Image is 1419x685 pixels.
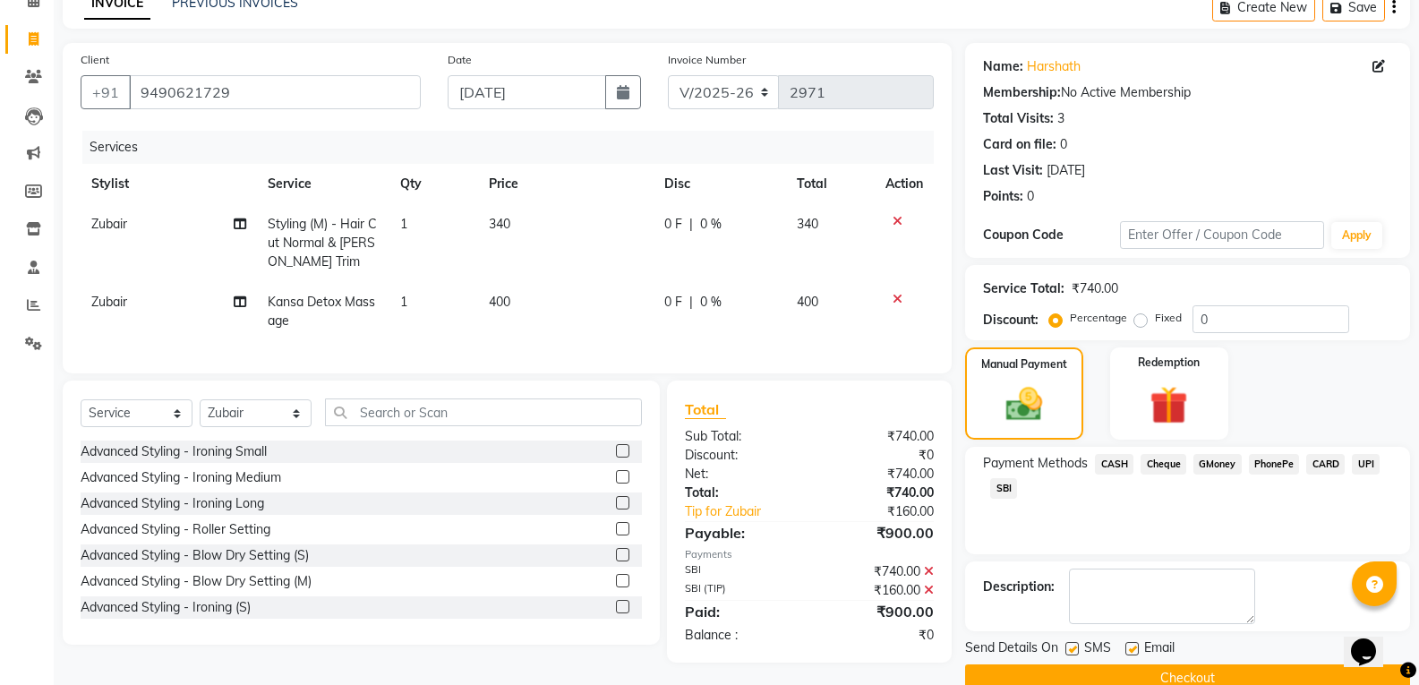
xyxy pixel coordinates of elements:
div: Advanced Styling - Ironing Long [81,494,264,513]
div: Balance : [671,626,809,645]
span: Zubair [91,216,127,232]
div: ₹0 [809,626,947,645]
span: CASH [1095,454,1133,475]
div: Total: [671,484,809,502]
img: _cash.svg [995,383,1054,425]
span: | [689,215,693,234]
th: Disc [654,164,786,204]
div: Card on file: [983,135,1056,154]
div: Payable: [671,522,809,544]
div: Sub Total: [671,427,809,446]
div: SBI (TIP) [671,581,809,600]
button: Apply [1331,222,1382,249]
span: GMoney [1193,454,1242,475]
span: PhonePe [1249,454,1300,475]
span: Payment Methods [983,454,1088,473]
button: +91 [81,75,131,109]
span: Styling (M) - Hair Cut Normal & [PERSON_NAME] Trim [268,216,377,270]
a: Tip for Zubair [671,502,833,521]
div: ₹160.00 [833,502,947,521]
div: Points: [983,187,1023,206]
div: ₹900.00 [809,601,947,622]
div: Advanced Styling - Ironing (S) [81,598,251,617]
label: Client [81,52,109,68]
div: ₹740.00 [809,484,947,502]
div: ₹740.00 [1072,279,1118,298]
div: Advanced Styling - Blow Dry Setting (M) [81,572,312,591]
th: Action [875,164,934,204]
span: SBI [990,478,1017,499]
span: Email [1144,638,1175,661]
div: Total Visits: [983,109,1054,128]
span: 340 [797,216,818,232]
div: 3 [1057,109,1064,128]
span: 400 [489,294,510,310]
div: Discount: [983,311,1039,330]
label: Manual Payment [981,356,1067,372]
span: | [689,293,693,312]
th: Service [257,164,389,204]
label: Date [448,52,472,68]
div: ₹0 [809,446,947,465]
span: UPI [1352,454,1380,475]
span: Kansa Detox Massage [268,294,375,329]
div: Discount: [671,446,809,465]
div: Advanced Styling - Ironing Small [81,442,267,461]
span: 340 [489,216,510,232]
span: Total [685,400,726,419]
span: 400 [797,294,818,310]
div: SBI [671,562,809,581]
span: 0 F [664,215,682,234]
span: Cheque [1141,454,1186,475]
div: Coupon Code [983,226,1119,244]
iframe: chat widget [1344,613,1401,667]
a: Harshath [1027,57,1081,76]
label: Invoice Number [668,52,746,68]
th: Stylist [81,164,257,204]
span: Zubair [91,294,127,310]
div: Service Total: [983,279,1064,298]
div: Advanced Styling - Ironing Medium [81,468,281,487]
div: 0 [1027,187,1034,206]
div: ₹160.00 [809,581,947,600]
div: Advanced Styling - Roller Setting [81,520,270,539]
div: Net: [671,465,809,484]
th: Total [786,164,875,204]
div: Description: [983,578,1055,596]
span: 0 F [664,293,682,312]
span: CARD [1306,454,1345,475]
label: Redemption [1138,355,1200,371]
div: Name: [983,57,1023,76]
div: No Active Membership [983,83,1392,102]
div: Advanced Styling - Blow Dry Setting (S) [81,546,309,565]
span: 1 [400,294,407,310]
div: Paid: [671,601,809,622]
div: 0 [1060,135,1067,154]
span: Send Details On [965,638,1058,661]
span: 1 [400,216,407,232]
img: _gift.svg [1138,381,1200,429]
span: SMS [1084,638,1111,661]
div: ₹740.00 [809,562,947,581]
th: Price [478,164,654,204]
input: Search or Scan [325,398,642,426]
div: ₹900.00 [809,522,947,544]
input: Search by Name/Mobile/Email/Code [129,75,421,109]
th: Qty [389,164,478,204]
input: Enter Offer / Coupon Code [1120,221,1324,249]
div: ₹740.00 [809,465,947,484]
label: Percentage [1070,310,1127,326]
div: Membership: [983,83,1061,102]
div: Payments [685,547,934,562]
span: 0 % [700,293,722,312]
label: Fixed [1155,310,1182,326]
div: [DATE] [1047,161,1085,180]
div: ₹740.00 [809,427,947,446]
div: Last Visit: [983,161,1043,180]
div: Services [82,131,947,164]
span: 0 % [700,215,722,234]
